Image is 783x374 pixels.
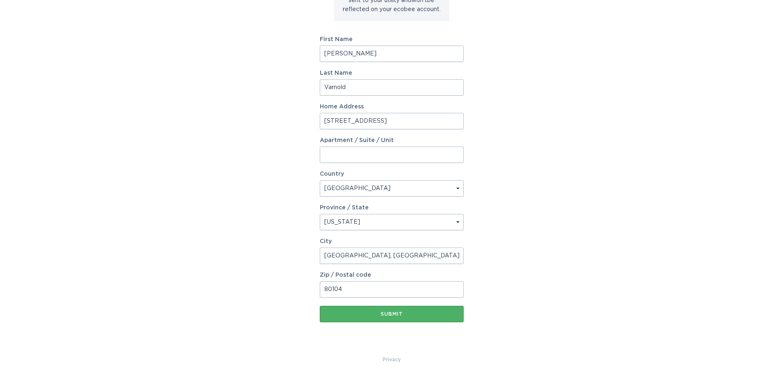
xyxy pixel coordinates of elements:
label: Country [320,171,344,177]
a: Privacy Policy & Terms of Use [383,355,401,364]
label: City [320,239,464,244]
label: Zip / Postal code [320,272,464,278]
label: Last Name [320,70,464,76]
label: Province / State [320,205,369,211]
button: Submit [320,306,464,322]
label: Apartment / Suite / Unit [320,138,464,143]
label: First Name [320,37,464,42]
div: Submit [324,312,460,317]
label: Home Address [320,104,464,110]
